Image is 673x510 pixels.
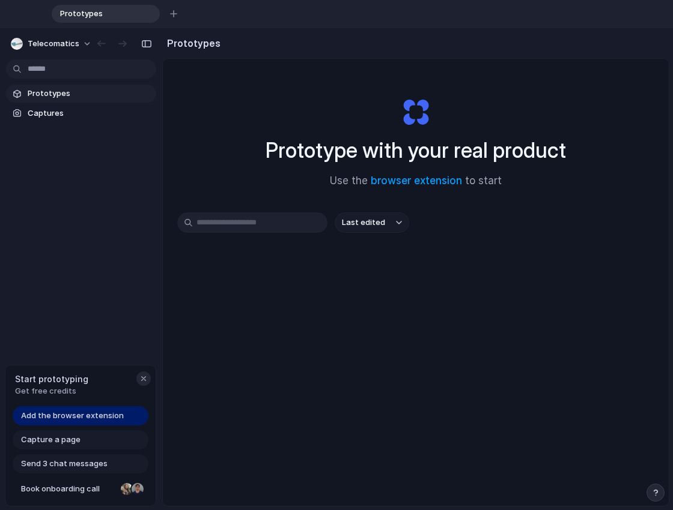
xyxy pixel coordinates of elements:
[6,34,98,53] button: Telecomatics
[130,482,145,496] div: Christian Iacullo
[330,173,502,189] span: Use the to start
[6,104,156,122] a: Captures
[335,212,409,233] button: Last edited
[162,36,221,50] h2: Prototypes
[21,458,108,470] span: Send 3 chat messages
[266,134,566,166] h1: Prototype with your real product
[13,479,148,499] a: Book onboarding call
[21,410,124,422] span: Add the browser extension
[21,434,81,446] span: Capture a page
[15,373,88,385] span: Start prototyping
[371,175,462,187] a: browser extension
[55,8,141,20] span: Prototypes
[28,88,151,100] span: Prototypes
[28,38,79,50] span: Telecomatics
[52,5,160,23] div: Prototypes
[21,483,116,495] span: Book onboarding call
[342,217,385,229] span: Last edited
[28,107,151,119] span: Captures
[13,406,148,425] a: Add the browser extension
[120,482,134,496] div: Nicole Kubica
[15,385,88,397] span: Get free credits
[6,85,156,103] a: Prototypes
